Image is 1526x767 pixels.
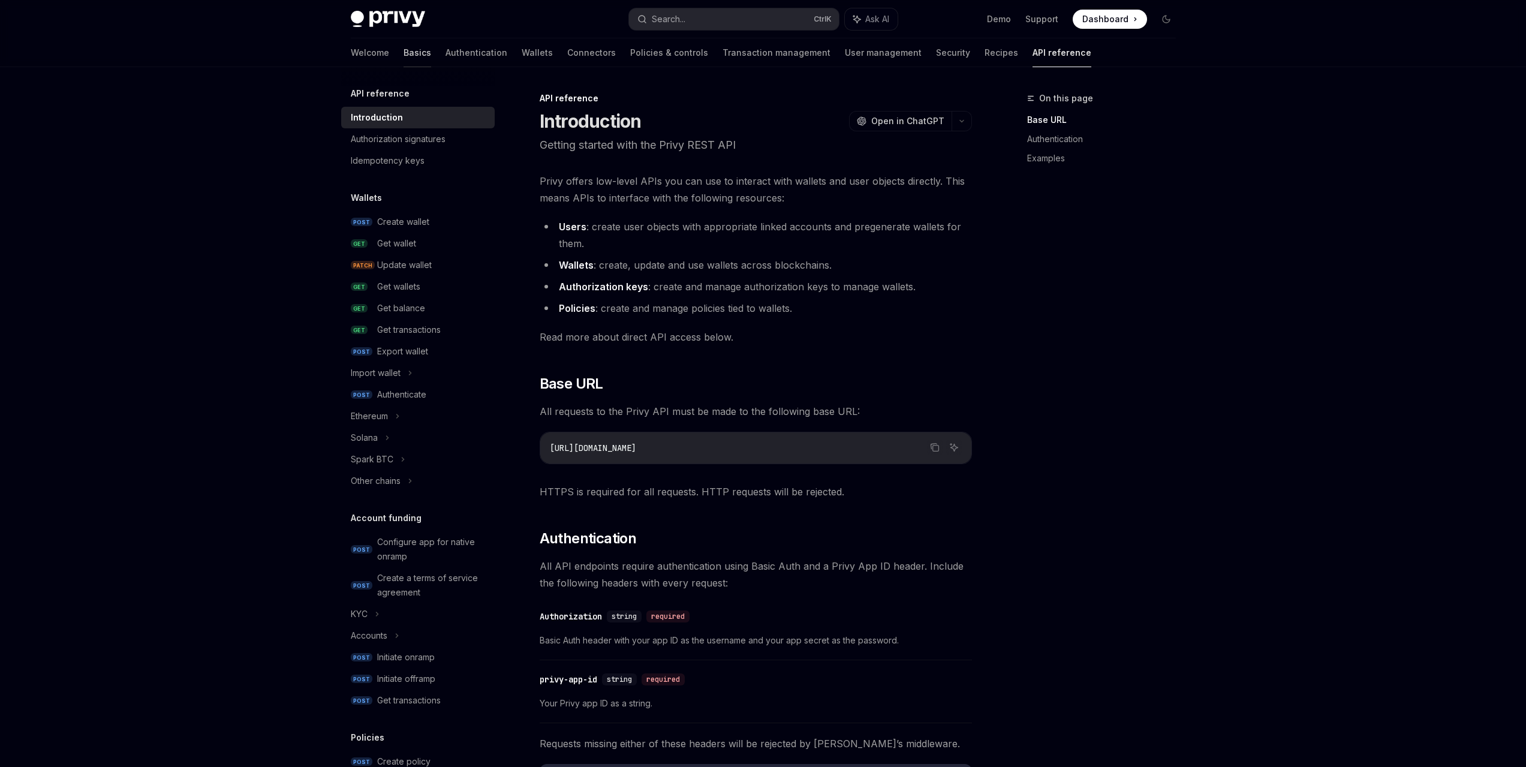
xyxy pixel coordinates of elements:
a: Wallets [522,38,553,67]
span: POST [351,675,372,684]
span: Read more about direct API access below. [540,329,972,345]
a: Examples [1027,149,1185,168]
span: POST [351,757,372,766]
a: Welcome [351,38,389,67]
a: Security [936,38,970,67]
button: Search...CtrlK [629,8,839,30]
h5: Policies [351,730,384,745]
a: Policies & controls [630,38,708,67]
button: Ask AI [845,8,898,30]
span: Privy offers low-level APIs you can use to interact with wallets and user objects directly. This ... [540,173,972,206]
a: POSTCreate a terms of service agreement [341,567,495,603]
a: POSTInitiate offramp [341,668,495,690]
span: All API endpoints require authentication using Basic Auth and a Privy App ID header. Include the ... [540,558,972,591]
a: User management [845,38,922,67]
a: Authentication [446,38,507,67]
button: Open in ChatGPT [849,111,952,131]
div: Introduction [351,110,403,125]
span: POST [351,545,372,554]
a: PATCHUpdate wallet [341,254,495,276]
span: Open in ChatGPT [871,115,944,127]
span: string [612,612,637,621]
span: On this page [1039,91,1093,106]
div: Get transactions [377,323,441,337]
div: Create a terms of service agreement [377,571,487,600]
div: Get balance [377,301,425,315]
div: Ethereum [351,409,388,423]
div: privy-app-id [540,673,597,685]
a: POSTConfigure app for native onramp [341,531,495,567]
a: Authentication [1027,130,1185,149]
div: Other chains [351,474,401,488]
a: GETGet balance [341,297,495,319]
h5: Wallets [351,191,382,205]
a: Authorization signatures [341,128,495,150]
span: PATCH [351,261,375,270]
a: Support [1025,13,1058,25]
a: Recipes [985,38,1018,67]
span: Ctrl K [814,14,832,24]
h5: API reference [351,86,410,101]
div: KYC [351,607,368,621]
li: : create, update and use wallets across blockchains. [540,257,972,273]
div: Configure app for native onramp [377,535,487,564]
span: GET [351,239,368,248]
div: Get wallet [377,236,416,251]
span: Base URL [540,374,603,393]
h5: Account funding [351,511,422,525]
h1: Introduction [540,110,642,132]
a: POSTCreate wallet [341,211,495,233]
a: POSTGet transactions [341,690,495,711]
a: Dashboard [1073,10,1147,29]
span: POST [351,347,372,356]
strong: Users [559,221,586,233]
span: POST [351,696,372,705]
button: Ask AI [946,440,962,455]
a: Connectors [567,38,616,67]
span: GET [351,304,368,313]
li: : create and manage policies tied to wallets. [540,300,972,317]
img: dark logo [351,11,425,28]
div: Search... [652,12,685,26]
a: Basics [404,38,431,67]
div: Initiate onramp [377,650,435,664]
li: : create user objects with appropriate linked accounts and pregenerate wallets for them. [540,218,972,252]
span: POST [351,218,372,227]
a: POSTExport wallet [341,341,495,362]
span: HTTPS is required for all requests. HTTP requests will be rejected. [540,483,972,500]
span: Ask AI [865,13,889,25]
div: Authorization [540,610,602,622]
span: Authentication [540,529,637,548]
strong: Authorization keys [559,281,648,293]
button: Toggle dark mode [1157,10,1176,29]
a: Introduction [341,107,495,128]
span: GET [351,282,368,291]
span: GET [351,326,368,335]
a: Idempotency keys [341,150,495,172]
span: Basic Auth header with your app ID as the username and your app secret as the password. [540,633,972,648]
a: Transaction management [723,38,830,67]
div: Import wallet [351,366,401,380]
a: GETGet wallet [341,233,495,254]
div: Authorization signatures [351,132,446,146]
span: string [607,675,632,684]
div: Spark BTC [351,452,393,467]
div: Create wallet [377,215,429,229]
a: Demo [987,13,1011,25]
span: All requests to the Privy API must be made to the following base URL: [540,403,972,420]
div: Export wallet [377,344,428,359]
span: POST [351,390,372,399]
a: POSTInitiate onramp [341,646,495,668]
div: required [646,610,690,622]
div: Accounts [351,628,387,643]
a: Base URL [1027,110,1185,130]
div: Idempotency keys [351,154,425,168]
div: Get transactions [377,693,441,708]
strong: Wallets [559,259,594,271]
span: Requests missing either of these headers will be rejected by [PERSON_NAME]’s middleware. [540,735,972,752]
div: Solana [351,431,378,445]
a: API reference [1033,38,1091,67]
span: [URL][DOMAIN_NAME] [550,443,636,453]
span: Your Privy app ID as a string. [540,696,972,711]
p: Getting started with the Privy REST API [540,137,972,154]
